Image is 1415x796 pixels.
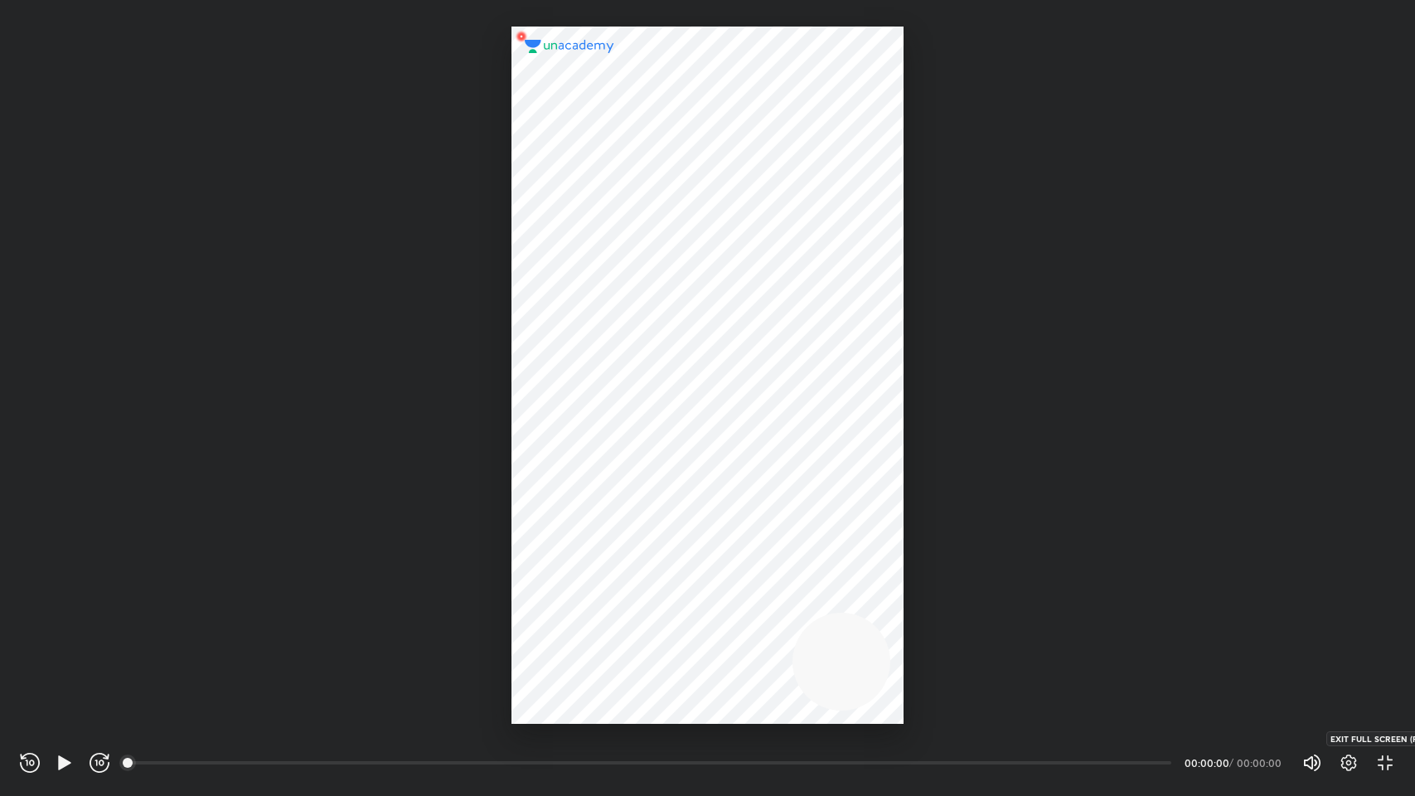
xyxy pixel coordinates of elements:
[1229,758,1233,768] div: /
[525,40,614,53] img: logo.2a7e12a2.svg
[511,27,531,46] img: wMgqJGBwKWe8AAAAABJRU5ErkJggg==
[1185,758,1226,768] div: 00:00:00
[1237,758,1282,768] div: 00:00:00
